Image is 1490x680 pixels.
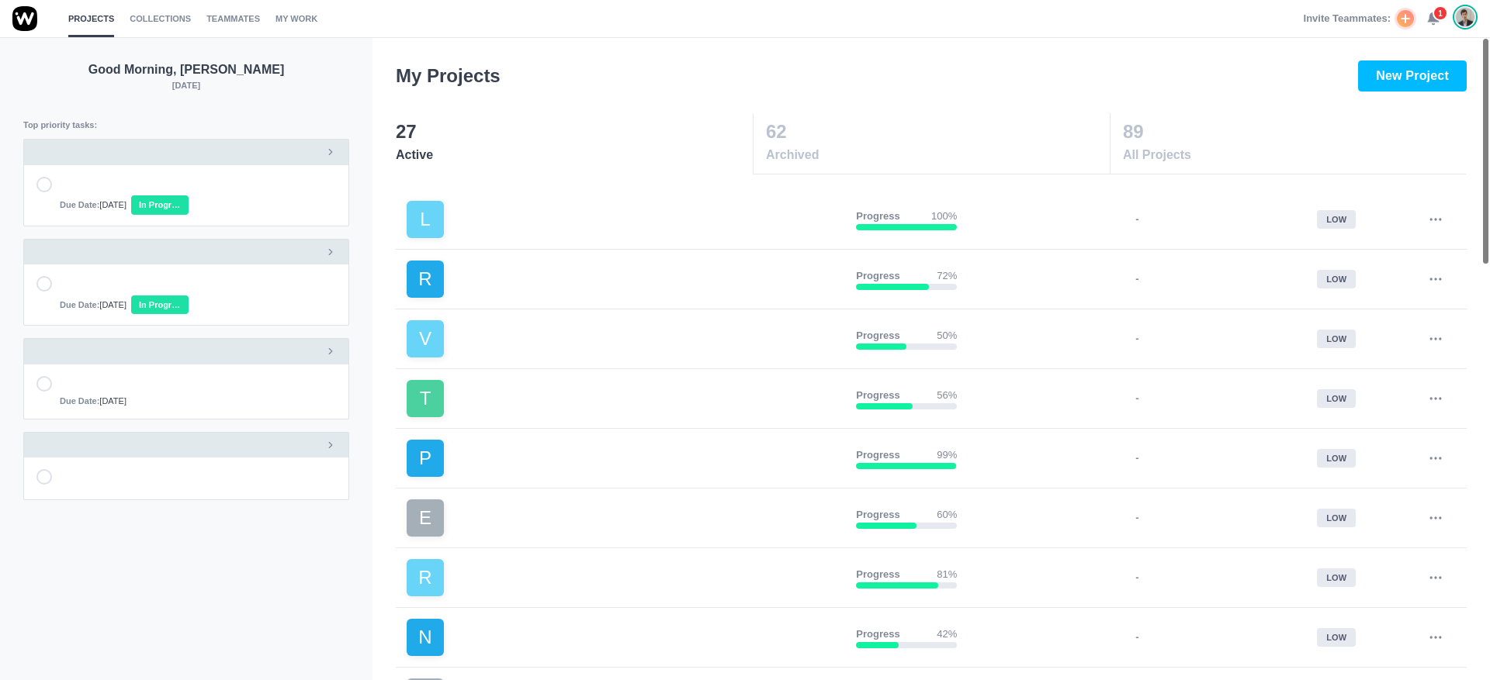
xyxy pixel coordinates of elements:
[1433,5,1448,21] span: 1
[407,201,444,238] div: L
[1135,570,1138,585] p: -
[60,299,126,312] span: [DATE]
[856,268,899,284] p: Progress
[1317,210,1356,230] div: low
[1135,510,1138,526] p: -
[856,447,899,463] p: Progress
[931,209,957,224] p: 100%
[407,440,444,477] div: P
[396,146,752,164] span: Active
[407,619,844,656] a: N
[1135,331,1138,347] p: -
[1317,568,1356,588] div: low
[1317,509,1356,528] div: low
[60,200,99,209] strong: Due Date:
[407,380,444,417] div: T
[407,559,844,596] a: R
[131,295,189,315] span: In Progress
[937,328,957,343] p: 50%
[1135,212,1138,227] p: -
[1135,450,1138,466] p: -
[407,380,844,417] a: T
[937,268,957,284] p: 72%
[23,60,349,79] p: Good Morning, [PERSON_NAME]
[60,300,99,309] strong: Due Date:
[766,118,1109,146] p: 62
[937,447,957,463] p: 99%
[1135,630,1138,645] p: -
[396,62,501,90] h3: My Projects
[407,320,844,357] a: V
[937,567,957,582] p: 81%
[856,388,899,403] p: Progress
[856,567,899,582] p: Progress
[856,209,899,224] p: Progress
[12,6,37,31] img: winio
[60,198,126,212] span: [DATE]
[766,146,1109,164] span: Archived
[1317,389,1356,409] div: low
[1123,118,1465,146] p: 89
[407,499,844,537] a: E
[1135,391,1138,406] p: -
[407,201,844,238] a: L
[60,395,126,408] span: [DATE]
[1317,270,1356,289] div: low
[1304,11,1391,26] span: Invite Teammates:
[60,396,99,406] strong: Due Date:
[1123,146,1465,164] span: All Projects
[937,626,957,642] p: 42%
[1317,330,1356,349] div: low
[407,440,844,477] a: P
[407,320,444,357] div: V
[937,507,957,523] p: 60%
[23,119,349,132] p: Top priority tasks:
[407,261,444,298] div: R
[131,195,189,215] span: In Progress
[856,626,899,642] p: Progress
[856,328,899,343] p: Progress
[937,388,957,403] p: 56%
[1135,271,1138,287] p: -
[396,118,752,146] p: 27
[407,261,844,298] a: R
[1358,60,1467,91] button: New Project
[407,559,444,596] div: R
[1317,449,1356,468] div: low
[407,619,444,656] div: N
[1456,7,1474,27] img: Pedro Lopes
[407,499,444,537] div: E
[23,79,349,92] p: [DATE]
[1317,628,1356,647] div: low
[856,507,899,523] p: Progress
